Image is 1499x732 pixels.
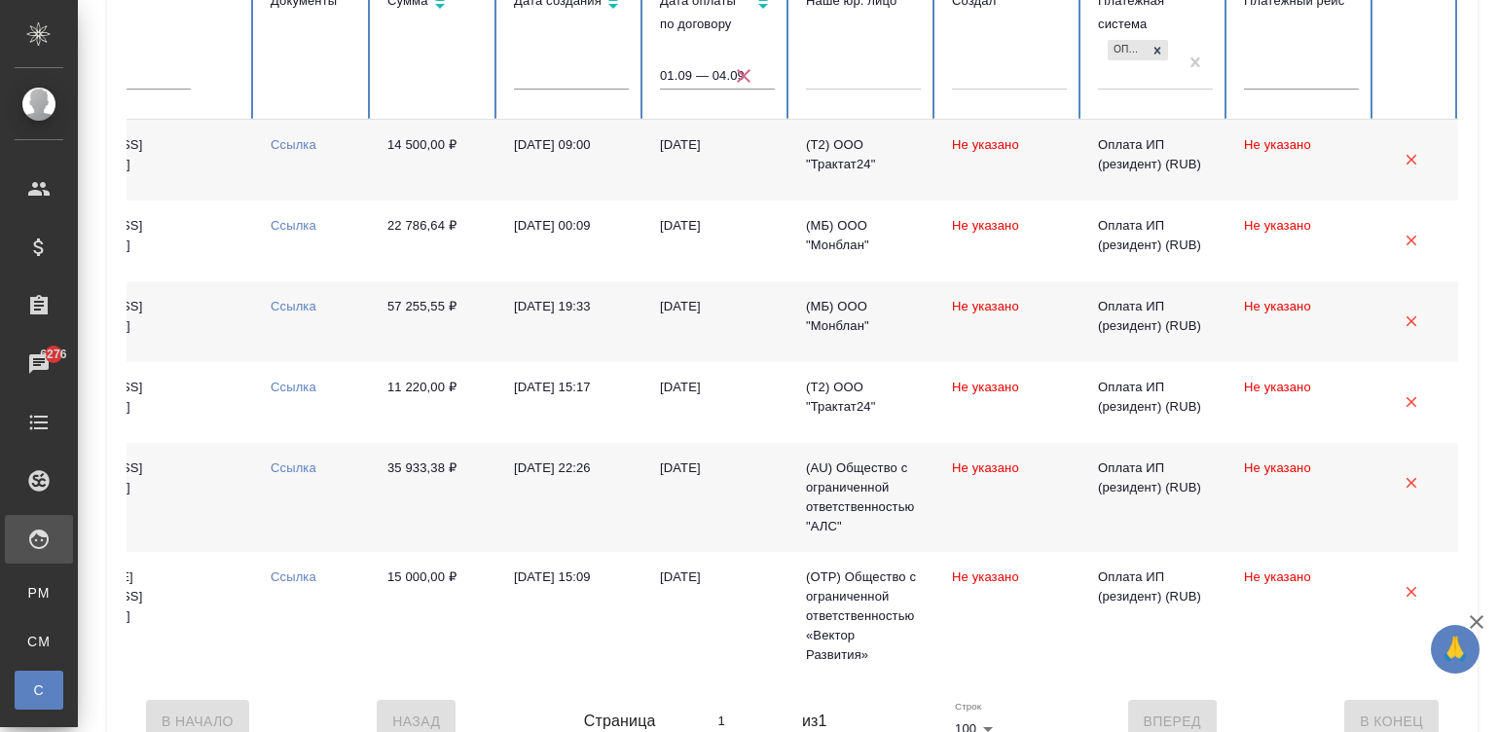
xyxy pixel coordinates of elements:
td: 35 933,38 ₽ [372,443,498,552]
a: Ссылка [271,137,316,152]
a: PM [15,573,63,612]
span: Не указано [952,460,1019,475]
a: Ссылка [271,569,316,584]
td: [DATE] 00:09 [498,201,644,281]
td: 15 000,00 ₽ [372,552,498,680]
td: (Т2) ООО "Трактат24" [790,362,936,443]
button: Удалить [1391,463,1431,503]
a: С [15,671,63,710]
td: (МБ) ООО "Монблан" [790,281,936,362]
label: Строк [955,701,981,711]
td: [EMAIL_ADDRESS][DOMAIN_NAME] [12,362,255,443]
button: Удалить [1391,572,1431,612]
button: 🙏 [1431,625,1480,674]
span: 🙏 [1439,629,1472,670]
td: [EMAIL_ADDRESS][DOMAIN_NAME] [12,443,255,552]
a: Ссылка [271,218,316,233]
td: [DATE] 09:00 [498,120,644,201]
span: Не указано [1244,137,1311,152]
span: Не указано [952,137,1019,152]
div: Оплата ИП (резидент) (RUB) [1108,40,1147,60]
td: Оплата ИП (резидент) (RUB) [1082,120,1228,201]
td: 22 786,64 ₽ [372,201,498,281]
span: Не указано [1244,299,1311,313]
span: Не указано [952,299,1019,313]
a: CM [15,622,63,661]
td: (AU) Общество с ограниченной ответственностью "АЛС" [790,443,936,552]
td: (Т2) ООО "Трактат24" [790,120,936,201]
td: [DATE] 15:09 [498,552,644,680]
a: Ссылка [271,460,316,475]
span: CM [24,632,54,651]
button: Удалить [1391,302,1431,342]
span: Не указано [952,569,1019,584]
td: [DATE] 15:17 [498,362,644,443]
button: Удалить [1391,140,1431,180]
td: [DATE] [644,120,790,201]
td: 57 255,55 ₽ [372,281,498,362]
td: [DATE] 22:26 [498,443,644,552]
td: (МБ) ООО "Монблан" [790,201,936,281]
td: (OTP) Общество с ограниченной ответственностью «Вектор Развития» [790,552,936,680]
td: Оплата ИП (резидент) (RUB) [1082,201,1228,281]
td: [EMAIL_ADDRESS][DOMAIN_NAME] [12,120,255,201]
td: Оплата ИП (резидент) (RUB) [1082,281,1228,362]
td: [PERSON_NAME][EMAIL_ADDRESS][DOMAIN_NAME] [12,552,255,680]
td: [DATE] [644,362,790,443]
td: [DATE] [644,281,790,362]
td: [DATE] 19:33 [498,281,644,362]
button: Удалить [1391,221,1431,261]
span: Не указано [1244,460,1311,475]
td: [DATE] [644,443,790,552]
td: [DATE] [644,552,790,680]
td: 14 500,00 ₽ [372,120,498,201]
td: Оплата ИП (резидент) (RUB) [1082,552,1228,680]
a: 6276 [5,340,73,388]
a: Ссылка [271,380,316,394]
span: PM [24,583,54,603]
span: Не указано [1244,380,1311,394]
td: 11 220,00 ₽ [372,362,498,443]
td: [DATE] [644,201,790,281]
a: Ссылка [271,299,316,313]
td: [EMAIL_ADDRESS][DOMAIN_NAME] [12,281,255,362]
span: С [24,680,54,700]
span: Не указано [952,218,1019,233]
td: [EMAIL_ADDRESS][DOMAIN_NAME] [12,201,255,281]
button: Удалить [1391,383,1431,422]
span: Не указано [1244,569,1311,584]
td: Оплата ИП (резидент) (RUB) [1082,443,1228,552]
span: Не указано [952,380,1019,394]
span: Не указано [1244,218,1311,233]
span: 6276 [28,345,78,364]
td: Оплата ИП (резидент) (RUB) [1082,362,1228,443]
